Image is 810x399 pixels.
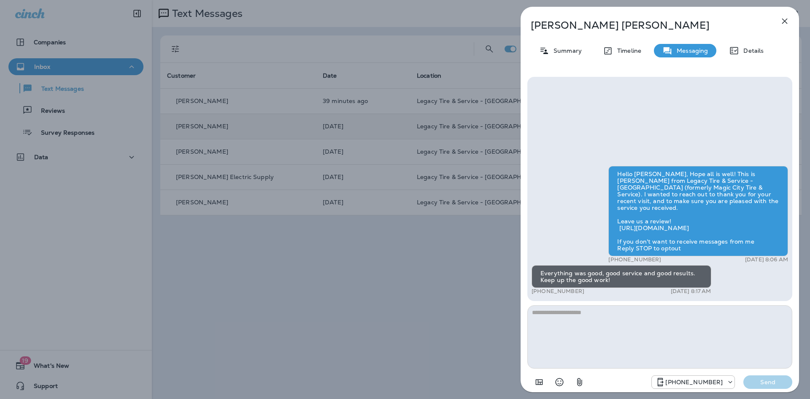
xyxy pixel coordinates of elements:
[613,47,641,54] p: Timeline
[532,288,584,295] p: [PHONE_NUMBER]
[739,47,764,54] p: Details
[531,19,761,31] p: [PERSON_NAME] [PERSON_NAME]
[671,288,711,295] p: [DATE] 8:17 AM
[531,374,548,391] button: Add in a premade template
[608,166,788,256] div: Hello [PERSON_NAME], Hope all is well! This is [PERSON_NAME] from Legacy Tire & Service - [GEOGRA...
[608,256,661,263] p: [PHONE_NUMBER]
[665,379,723,385] p: [PHONE_NUMBER]
[549,47,582,54] p: Summary
[652,377,734,387] div: +1 (205) 606-2088
[672,47,708,54] p: Messaging
[745,256,788,263] p: [DATE] 8:06 AM
[532,265,711,288] div: Everything was good, good service and good results. Keep up the good work!
[551,374,568,391] button: Select an emoji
